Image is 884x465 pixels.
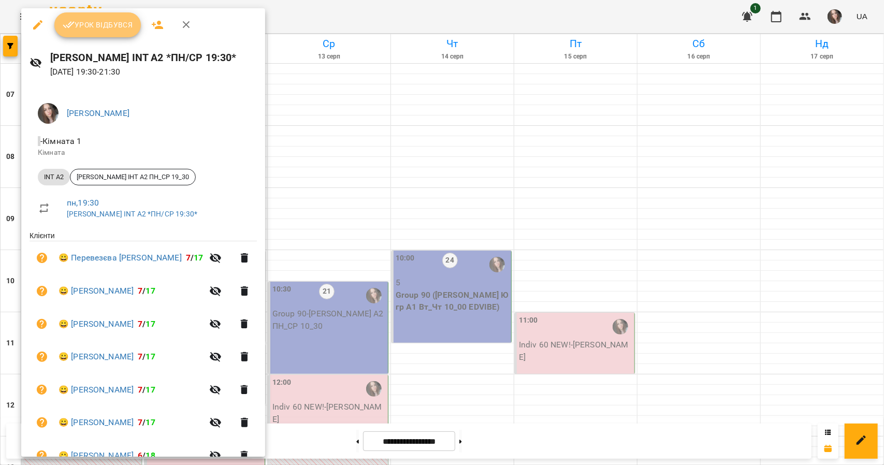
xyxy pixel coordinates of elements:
[70,169,196,185] div: [PERSON_NAME] ІНТ А2 ПН_СР 19_30
[59,252,182,264] a: 😀 Перевезєва [PERSON_NAME]
[59,384,134,396] a: 😀 [PERSON_NAME]
[63,19,133,31] span: Урок відбувся
[67,210,197,218] a: [PERSON_NAME] INT А2 *ПН/СР 19:30*
[30,377,54,402] button: Візит ще не сплачено. Додати оплату?
[59,449,134,462] a: 😀 [PERSON_NAME]
[138,451,142,460] span: 6
[59,318,134,330] a: 😀 [PERSON_NAME]
[30,410,54,435] button: Візит ще не сплачено. Додати оплату?
[50,50,257,66] h6: [PERSON_NAME] INT А2 *ПН/СР 19:30*
[54,12,141,37] button: Урок відбувся
[67,108,129,118] a: [PERSON_NAME]
[138,385,142,395] span: 7
[146,385,155,395] span: 17
[138,417,155,427] b: /
[30,344,54,369] button: Візит ще не сплачено. Додати оплату?
[67,198,99,208] a: пн , 19:30
[146,286,155,296] span: 17
[38,103,59,124] img: f6374287e352a2e74eca4bf889e79d1e.jpg
[146,319,155,329] span: 17
[59,351,134,363] a: 😀 [PERSON_NAME]
[138,319,155,329] b: /
[59,285,134,297] a: 😀 [PERSON_NAME]
[138,286,155,296] b: /
[38,136,84,146] span: - Кімната 1
[146,352,155,361] span: 17
[138,417,142,427] span: 7
[70,172,195,182] span: [PERSON_NAME] ІНТ А2 ПН_СР 19_30
[50,66,257,78] p: [DATE] 19:30 - 21:30
[59,416,134,429] a: 😀 [PERSON_NAME]
[30,279,54,303] button: Візит ще не сплачено. Додати оплату?
[186,253,204,263] b: /
[138,451,155,460] b: /
[30,312,54,337] button: Візит ще не сплачено. Додати оплату?
[30,245,54,270] button: Візит ще не сплачено. Додати оплату?
[146,451,155,460] span: 18
[146,417,155,427] span: 17
[138,352,155,361] b: /
[38,172,70,182] span: INT А2
[138,319,142,329] span: 7
[138,286,142,296] span: 7
[186,253,191,263] span: 7
[38,148,249,158] p: Кімната
[138,352,142,361] span: 7
[194,253,203,263] span: 17
[138,385,155,395] b: /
